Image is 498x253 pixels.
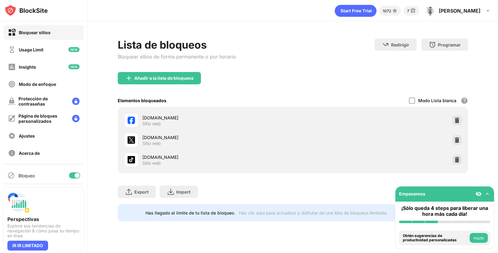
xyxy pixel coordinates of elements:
[409,7,417,14] img: reward-small.svg
[68,47,80,52] img: new-icon.svg
[72,98,80,105] img: lock-menu.svg
[391,42,409,47] div: Redirigir
[19,30,51,35] div: Bloquear sitios
[118,54,236,60] div: Bloquear sitios de forma permanente o por horario
[4,4,48,17] img: logo-blocksite.svg
[484,191,490,197] img: omni-setup-toggle.svg
[7,223,80,238] div: Explore sus tendencias de navegación & cómo pasa su tiempo en línea
[176,189,190,195] div: Import
[68,64,80,69] img: new-icon.svg
[134,76,194,81] div: Añadir a la lista de bloqueos
[7,172,15,179] img: blocking-icon.svg
[142,134,293,141] div: [DOMAIN_NAME]
[335,5,377,17] div: animation
[18,96,67,106] div: Protección de contraseñas
[8,80,16,88] img: focus-off.svg
[142,141,161,146] div: Sitio web
[439,8,480,14] div: [PERSON_NAME]
[403,234,468,243] div: Obtén sugerencias de productividad personalizadas
[7,241,48,251] div: IR IR LIMITADO
[470,233,488,243] button: Hazlo
[142,114,293,121] div: [DOMAIN_NAME]
[142,154,293,160] div: [DOMAIN_NAME]
[425,6,435,16] img: ACg8ocJvZEtgFqB5aJPffdJut2I4CCEn9VFXZFCjA3qgT7RaOw=s96-c
[128,117,135,124] img: favicons
[383,9,391,13] div: 1072
[391,7,398,14] img: points-small.svg
[19,47,43,52] div: Usage Limit
[18,113,67,124] div: Página de bloques personalizados
[128,136,135,144] img: favicons
[19,133,35,139] div: Ajustes
[418,98,456,103] div: Modo Lista blanca
[142,121,161,126] div: Sitio web
[7,191,30,214] img: push-insights.svg
[476,191,482,197] img: eye-not-visible.svg
[18,173,35,178] div: Bloqueo
[399,205,490,217] div: ¡Sólo queda 4 steps para liberar una hora más cada día!
[407,9,409,13] div: 7
[8,149,16,157] img: about-off.svg
[399,191,425,196] div: Empecemos
[8,46,16,54] img: time-usage-off.svg
[19,82,56,87] div: Modo de enfoque
[128,156,135,163] img: favicons
[72,115,80,122] img: lock-menu.svg
[145,210,235,215] div: Has llegado al límite de tu lista de bloqueo.
[8,63,16,71] img: insights-off.svg
[8,98,15,105] img: password-protection-off.svg
[239,210,388,215] div: Haz clic aquí para actualizar y disfrutar de una lista de bloqueos ilimitada.
[8,132,16,140] img: settings-off.svg
[134,189,149,195] div: Export
[19,151,40,156] div: Acerca de
[142,160,161,166] div: Sitio web
[8,29,16,36] img: block-on.svg
[118,38,236,51] div: Lista de bloqueos
[118,98,166,103] div: Elementos bloqueados
[438,42,461,47] div: Programar
[7,216,80,222] div: Perspectivas
[19,64,36,70] div: Insights
[8,115,15,122] img: customize-block-page-off.svg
